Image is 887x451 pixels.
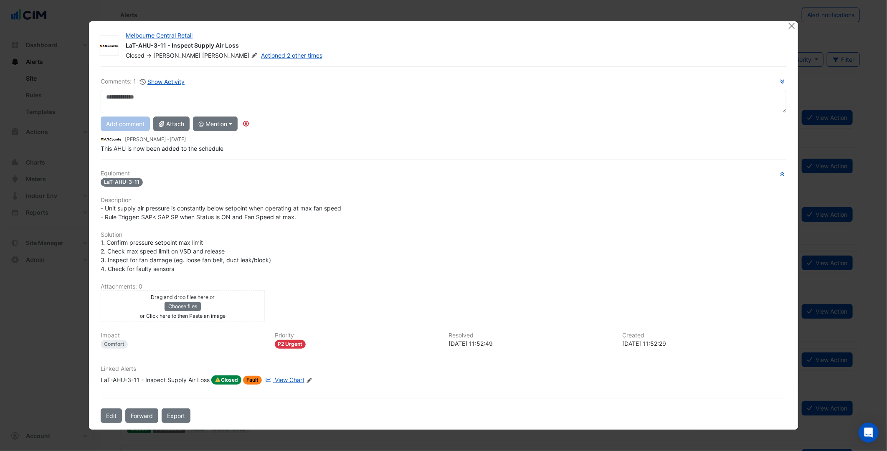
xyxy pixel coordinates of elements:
[622,339,786,348] div: [DATE] 11:52:29
[126,41,778,51] div: LaT-AHU-3-11 - Inspect Supply Air Loss
[151,294,215,300] small: Drag and drop files here or
[101,408,122,423] button: Edit
[101,231,786,238] h6: Solution
[261,52,322,59] a: Actioned 2 other times
[275,376,304,383] span: View Chart
[125,136,186,143] small: [PERSON_NAME] -
[101,340,128,349] div: Comfort
[449,332,612,339] h6: Resolved
[193,117,238,131] button: @ Mention
[153,52,200,59] span: [PERSON_NAME]
[101,135,122,144] img: AG Coombs
[146,52,152,59] span: ->
[275,332,438,339] h6: Priority
[101,205,341,220] span: - Unit supply air pressure is constantly below setpoint when operating at max fan speed - Rule Tr...
[101,178,143,187] span: LaT-AHU-3-11
[242,120,250,127] div: Tooltip anchor
[101,375,210,385] div: LaT-AHU-3-11 - Inspect Supply Air Loss
[101,197,786,204] h6: Description
[126,52,144,59] span: Closed
[126,32,193,39] a: Melbourne Central Retail
[101,239,271,272] span: 1. Confirm pressure setpoint max limit 2. Check max speed limit on VSD and release 3. Inspect for...
[125,408,158,423] button: Forward
[139,77,185,86] button: Show Activity
[153,117,190,131] button: Attach
[243,376,262,385] span: Fault
[99,42,119,50] img: AG Coombs
[622,332,786,339] h6: Created
[101,283,786,290] h6: Attachments: 0
[211,375,241,385] span: Closed
[101,77,185,86] div: Comments: 1
[306,377,312,383] fa-icon: Edit Linked Alerts
[449,339,612,348] div: [DATE] 11:52:49
[264,375,304,385] a: View Chart
[101,365,786,372] h6: Linked Alerts
[859,423,879,443] div: Open Intercom Messenger
[275,340,306,349] div: P2 Urgent
[101,170,786,177] h6: Equipment
[101,332,264,339] h6: Impact
[170,136,186,142] span: 2025-06-06 11:52:48
[788,21,796,30] button: Close
[162,408,190,423] a: Export
[165,302,201,311] button: Choose files
[202,51,259,60] span: [PERSON_NAME]
[101,145,223,152] span: This AHU is now been added to the schedule
[140,313,226,319] small: or Click here to then Paste an image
